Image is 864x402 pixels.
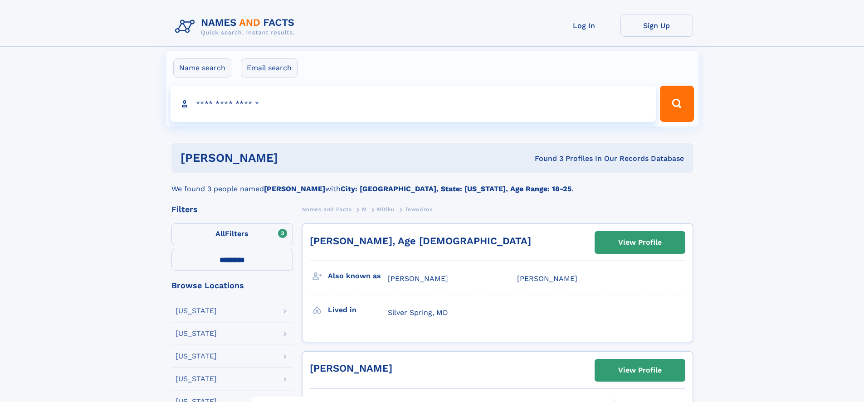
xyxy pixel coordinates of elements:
[660,86,693,122] button: Search Button
[171,223,293,245] label: Filters
[377,206,395,213] span: Mitiku
[362,206,367,213] span: M
[388,308,448,317] span: Silver Spring, MD
[388,274,448,283] span: [PERSON_NAME]
[328,302,388,318] h3: Lived in
[171,173,693,194] div: We found 3 people named with .
[620,15,693,37] a: Sign Up
[310,363,392,374] a: [PERSON_NAME]
[406,154,684,164] div: Found 3 Profiles In Our Records Database
[517,274,577,283] span: [PERSON_NAME]
[176,375,217,383] div: [US_STATE]
[181,152,406,164] h1: [PERSON_NAME]
[215,229,225,238] span: All
[548,15,620,37] a: Log In
[595,359,685,381] a: View Profile
[595,232,685,253] a: View Profile
[618,360,662,381] div: View Profile
[302,203,352,215] a: Names and Facts
[362,203,367,215] a: M
[405,206,433,213] span: Tewodros
[328,268,388,284] h3: Also known as
[618,232,662,253] div: View Profile
[171,86,656,122] input: search input
[176,353,217,360] div: [US_STATE]
[264,184,325,193] b: [PERSON_NAME]
[171,281,293,290] div: Browse Locations
[176,330,217,337] div: [US_STATE]
[176,307,217,315] div: [US_STATE]
[171,205,293,213] div: Filters
[171,15,302,39] img: Logo Names and Facts
[241,58,298,77] label: Email search
[310,235,531,247] a: [PERSON_NAME], Age [DEMOGRAPHIC_DATA]
[377,203,395,215] a: Mitiku
[173,58,231,77] label: Name search
[341,184,571,193] b: City: [GEOGRAPHIC_DATA], State: [US_STATE], Age Range: 18-25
